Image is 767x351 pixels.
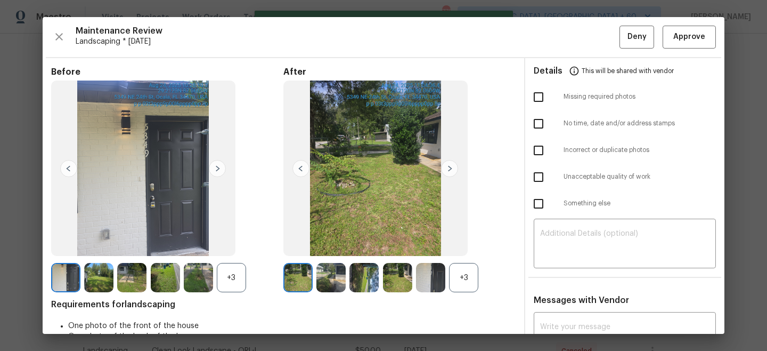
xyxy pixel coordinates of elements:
span: Unacceptable quality of work [564,172,716,181]
span: Incorrect or duplicate photos [564,146,716,155]
span: Something else [564,199,716,208]
div: Missing required photos [525,84,724,110]
span: Requirements for landscaping [51,299,516,310]
span: This will be shared with vendor [582,58,674,84]
img: left-chevron-button-url [60,160,77,177]
li: One photo of the front of the house [68,321,516,331]
span: Maintenance Review [76,26,619,36]
div: +3 [217,263,246,292]
span: Messages with Vendor [534,296,629,305]
span: Landscaping * [DATE] [76,36,619,47]
div: No time, date and/or address stamps [525,110,724,137]
span: Details [534,58,562,84]
span: Before [51,67,283,77]
li: One photo of the back of the house [68,331,516,342]
div: Incorrect or duplicate photos [525,137,724,164]
div: Something else [525,190,724,217]
span: Deny [627,30,647,44]
div: Unacceptable quality of work [525,164,724,190]
button: Deny [619,26,654,49]
img: right-chevron-button-url [441,160,458,177]
span: After [283,67,516,77]
span: Missing required photos [564,92,716,101]
img: left-chevron-button-url [292,160,309,177]
img: right-chevron-button-url [209,160,226,177]
span: Approve [673,30,705,44]
span: No time, date and/or address stamps [564,119,716,128]
div: +3 [449,263,478,292]
button: Approve [663,26,716,49]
